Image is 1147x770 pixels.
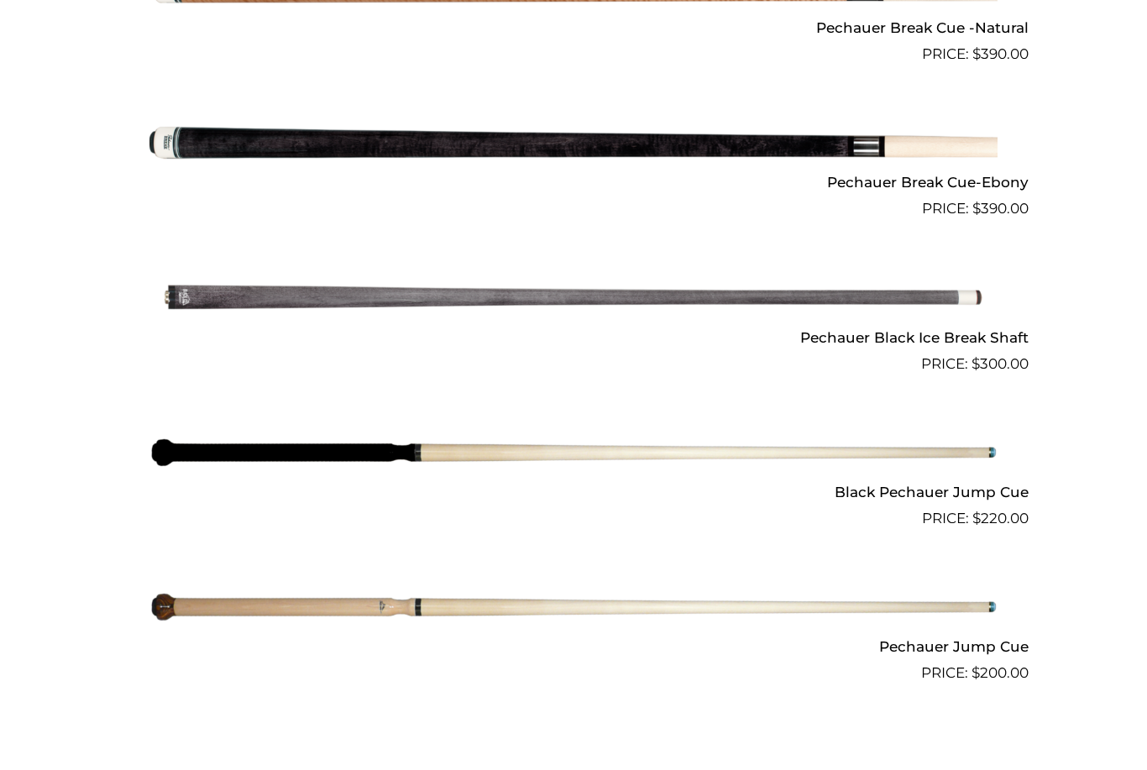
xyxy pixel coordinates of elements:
img: Pechauer Black Ice Break Shaft [149,227,998,368]
h2: Black Pechauer Jump Cue [118,477,1029,508]
a: Pechauer Black Ice Break Shaft $300.00 [118,227,1029,375]
h2: Pechauer Break Cue -Natural [118,12,1029,43]
a: Pechauer Break Cue-Ebony $390.00 [118,72,1029,220]
h2: Pechauer Break Cue-Ebony [118,167,1029,198]
span: $ [972,664,980,681]
a: Pechauer Jump Cue $200.00 [118,537,1029,684]
bdi: 300.00 [972,355,1029,372]
bdi: 390.00 [972,200,1029,217]
span: $ [972,200,981,217]
span: $ [972,510,981,526]
bdi: 390.00 [972,45,1029,62]
img: Black Pechauer Jump Cue [149,382,998,523]
h2: Pechauer Jump Cue [118,631,1029,663]
img: Pechauer Break Cue-Ebony [149,72,998,213]
bdi: 220.00 [972,510,1029,526]
span: $ [972,45,981,62]
a: Black Pechauer Jump Cue $220.00 [118,382,1029,530]
bdi: 200.00 [972,664,1029,681]
img: Pechauer Jump Cue [149,537,998,678]
h2: Pechauer Black Ice Break Shaft [118,322,1029,353]
span: $ [972,355,980,372]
